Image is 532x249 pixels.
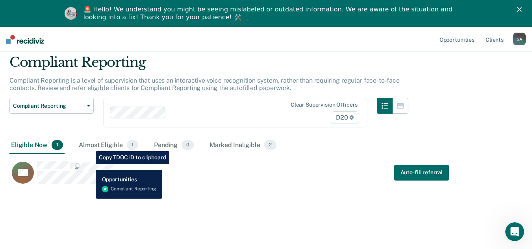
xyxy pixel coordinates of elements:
span: 0 [182,140,194,150]
iframe: Intercom live chat [505,222,524,241]
button: SA [513,33,526,45]
div: Almost Eligible1 [77,137,140,154]
a: Opportunities [438,27,476,52]
div: 🚨 Hello! We understand you might be seeing mislabeled or outdated information. We are aware of th... [83,6,455,21]
button: Auto-fill referral [394,165,449,181]
div: Close [517,7,525,12]
span: 2 [264,140,276,150]
span: 1 [127,140,138,150]
span: D20 [331,111,359,124]
img: Recidiviz [6,35,44,44]
img: Profile image for Kim [65,7,77,20]
a: Navigate to form link [394,165,449,181]
a: Clients [484,27,505,52]
div: Compliant Reporting [9,54,408,77]
div: Clear supervision officers [291,101,358,108]
div: Marked Ineligible2 [208,137,278,154]
div: CaseloadOpportunityCell-00516735 [9,160,458,192]
span: Compliant Reporting [13,103,84,109]
button: Compliant Reporting [9,98,94,114]
div: Eligible Now1 [9,137,65,154]
div: Pending0 [152,137,195,154]
span: 1 [52,140,63,150]
p: Compliant Reporting is a level of supervision that uses an interactive voice recognition system, ... [9,77,400,92]
div: S A [513,33,526,45]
